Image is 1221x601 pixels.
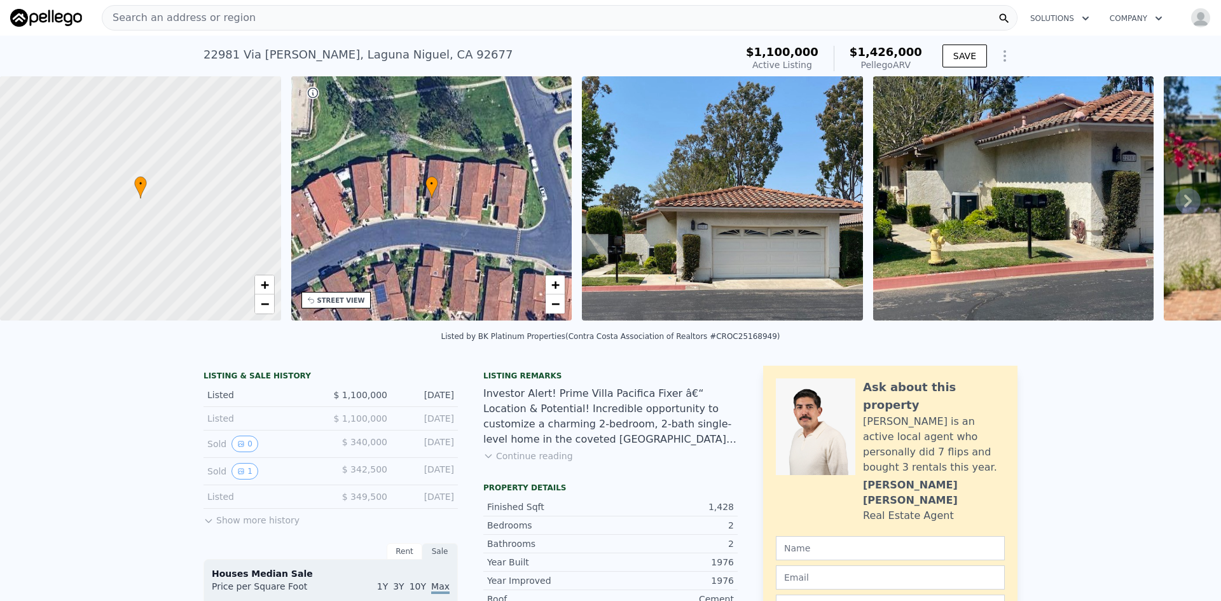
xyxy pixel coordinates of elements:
[1190,8,1211,28] img: avatar
[203,46,513,64] div: 22981 Via [PERSON_NAME] , Laguna Niguel , CA 92677
[425,178,438,190] span: •
[487,501,610,513] div: Finished Sqft
[333,413,387,424] span: $ 1,100,000
[207,412,321,425] div: Listed
[203,509,300,527] button: Show more history
[397,412,454,425] div: [DATE]
[212,580,331,600] div: Price per Square Foot
[260,277,268,293] span: +
[850,59,922,71] div: Pellego ARV
[776,536,1005,560] input: Name
[992,43,1018,69] button: Show Options
[863,414,1005,475] div: [PERSON_NAME] is an active local agent who personally did 7 flips and bought 3 rentals this year.
[546,275,565,294] a: Zoom in
[441,332,780,341] div: Listed by BK Platinum Properties (Contra Costa Association of Realtors #CROC25168949)
[850,45,922,59] span: $1,426,000
[397,463,454,480] div: [DATE]
[1020,7,1100,30] button: Solutions
[387,543,422,560] div: Rent
[231,436,258,452] button: View historical data
[333,390,387,400] span: $ 1,100,000
[610,519,734,532] div: 2
[207,463,321,480] div: Sold
[231,463,258,480] button: View historical data
[377,581,388,591] span: 1Y
[487,537,610,550] div: Bathrooms
[551,277,560,293] span: +
[342,437,387,447] span: $ 340,000
[342,492,387,502] span: $ 349,500
[255,294,274,314] a: Zoom out
[207,389,321,401] div: Listed
[212,567,450,580] div: Houses Median Sale
[102,10,256,25] span: Search an address or region
[431,581,450,594] span: Max
[134,176,147,198] div: •
[483,450,573,462] button: Continue reading
[483,371,738,381] div: Listing remarks
[10,9,82,27] img: Pellego
[207,490,321,503] div: Listed
[397,389,454,401] div: [DATE]
[397,436,454,452] div: [DATE]
[483,483,738,493] div: Property details
[752,60,812,70] span: Active Listing
[863,478,1005,508] div: [PERSON_NAME] [PERSON_NAME]
[397,490,454,503] div: [DATE]
[203,371,458,383] div: LISTING & SALE HISTORY
[134,178,147,190] span: •
[873,76,1154,321] img: Sale: 167281120 Parcel: 62809538
[1100,7,1173,30] button: Company
[546,294,565,314] a: Zoom out
[863,508,954,523] div: Real Estate Agent
[863,378,1005,414] div: Ask about this property
[610,574,734,587] div: 1976
[582,76,863,321] img: Sale: 167281120 Parcel: 62809538
[610,556,734,569] div: 1976
[425,176,438,198] div: •
[260,296,268,312] span: −
[255,275,274,294] a: Zoom in
[317,296,365,305] div: STREET VIEW
[422,543,458,560] div: Sale
[610,537,734,550] div: 2
[551,296,560,312] span: −
[393,581,404,591] span: 3Y
[207,436,321,452] div: Sold
[776,565,1005,590] input: Email
[410,581,426,591] span: 10Y
[483,386,738,447] div: Investor Alert! Prime Villa Pacifica Fixer â€“ Location & Potential! Incredible opportunity to cu...
[610,501,734,513] div: 1,428
[487,519,610,532] div: Bedrooms
[487,556,610,569] div: Year Built
[746,45,818,59] span: $1,100,000
[487,574,610,587] div: Year Improved
[942,45,987,67] button: SAVE
[342,464,387,474] span: $ 342,500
